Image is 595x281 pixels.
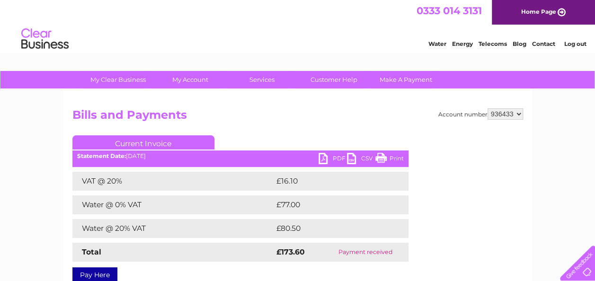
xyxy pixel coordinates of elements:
[74,5,522,46] div: Clear Business is a trading name of Verastar Limited (registered in [GEOGRAPHIC_DATA] No. 3667643...
[322,243,409,262] td: Payment received
[72,153,409,159] div: [DATE]
[21,25,69,53] img: logo.png
[375,153,404,167] a: Print
[72,195,274,214] td: Water @ 0% VAT
[438,108,523,120] div: Account number
[274,195,389,214] td: £77.00
[72,108,523,126] h2: Bills and Payments
[417,5,482,17] a: 0333 014 3131
[274,172,388,191] td: £16.10
[151,71,229,88] a: My Account
[79,71,157,88] a: My Clear Business
[564,40,586,47] a: Log out
[223,71,301,88] a: Services
[479,40,507,47] a: Telecoms
[274,219,390,238] td: £80.50
[72,135,214,149] a: Current Invoice
[319,153,347,167] a: PDF
[532,40,555,47] a: Contact
[347,153,375,167] a: CSV
[367,71,445,88] a: Make A Payment
[276,247,305,256] strong: £173.60
[295,71,373,88] a: Customer Help
[77,152,126,159] b: Statement Date:
[452,40,473,47] a: Energy
[72,219,274,238] td: Water @ 20% VAT
[428,40,446,47] a: Water
[513,40,526,47] a: Blog
[82,247,101,256] strong: Total
[72,172,274,191] td: VAT @ 20%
